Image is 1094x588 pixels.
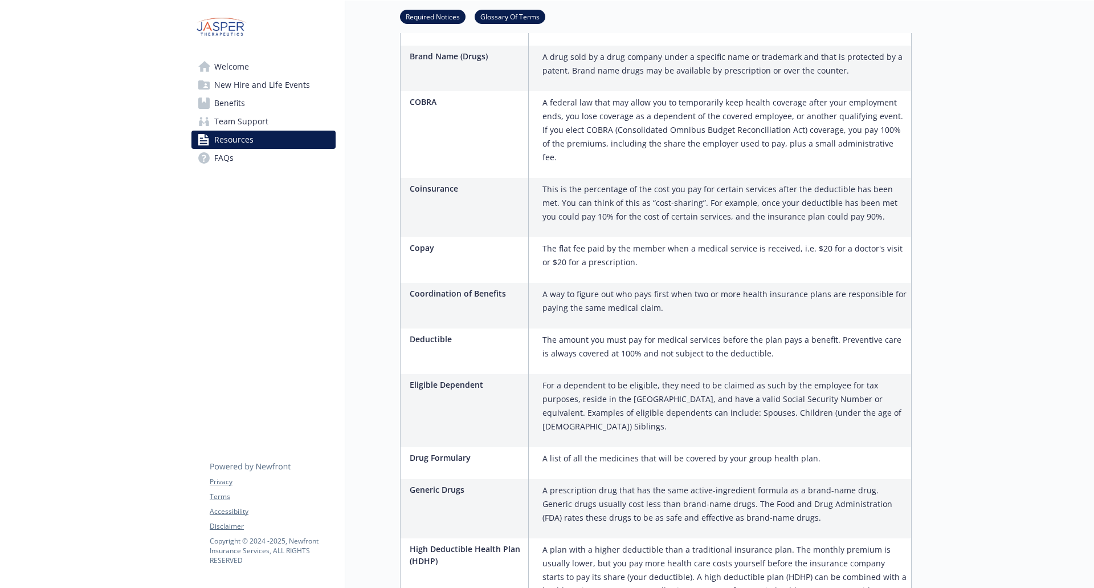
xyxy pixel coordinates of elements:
span: FAQs [214,149,234,167]
p: This is the percentage of the cost you pay for certain services after the deductible has been met... [542,183,907,224]
a: New Hire and Life Events [191,76,336,94]
p: COBRA [410,96,524,108]
p: Generic Drugs [410,484,524,496]
a: Accessibility [210,506,335,517]
a: Resources [191,131,336,149]
p: Coinsurance [410,183,524,194]
span: Benefits [214,94,245,112]
p: A drug sold by a drug company under a specific name or trademark and that is protected by a paten... [542,50,907,78]
a: Team Support [191,112,336,131]
p: Copay [410,242,524,254]
a: FAQs [191,149,336,167]
p: A prescription drug that has the same active-ingredient formula as a brand-name drug. Generic dru... [542,484,907,525]
span: Welcome [214,58,249,76]
p: Deductible [410,333,524,345]
p: The flat fee paid by the member when a medical service is received, i.e. $20 for a doctor's visit... [542,242,907,269]
a: Glossary Of Terms [475,11,545,22]
span: Team Support [214,112,268,131]
p: The amount you must pay for medical services before the plan pays a benefit. Preventive care is a... [542,333,907,360]
a: Privacy [210,477,335,487]
a: Welcome [191,58,336,76]
p: High Deductible Health Plan (HDHP) [410,543,524,567]
a: Benefits [191,94,336,112]
span: New Hire and Life Events [214,76,310,94]
p: Eligible Dependent [410,379,524,391]
p: A federal law that may allow you to temporarily keep health coverage after your employment ends, ... [542,96,907,164]
p: Copyright © 2024 - 2025 , Newfront Insurance Services, ALL RIGHTS RESERVED [210,536,335,565]
p: For a dependent to be eligible, they need to be claimed as such by the employee for tax purposes,... [542,379,907,433]
a: Required Notices [400,11,466,22]
p: Coordination of Benefits [410,287,524,299]
a: Terms [210,492,335,502]
p: Drug Formulary [410,452,524,464]
span: Resources [214,131,254,149]
p: A list of all the medicines that will be covered by your group health plan. [542,452,820,465]
p: Brand Name (Drugs) [410,50,524,62]
p: A way to figure out who pays first when two or more health insurance plans are responsible for pa... [542,287,907,315]
a: Disclaimer [210,521,335,532]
